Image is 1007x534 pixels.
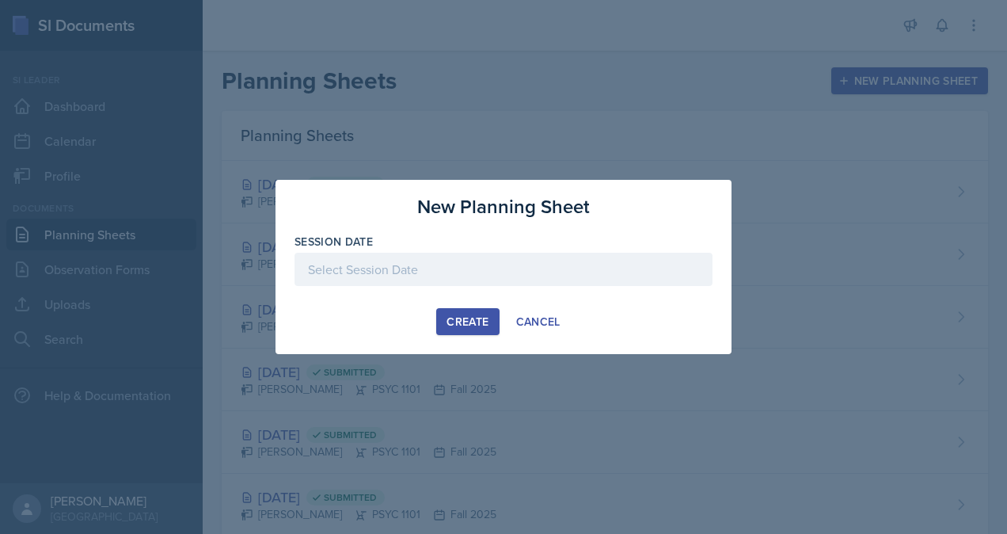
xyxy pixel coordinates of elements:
label: Session Date [294,234,373,250]
button: Cancel [506,308,571,335]
div: Create [446,315,488,328]
button: Create [436,308,499,335]
h3: New Planning Sheet [417,193,590,221]
div: Cancel [516,315,560,328]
